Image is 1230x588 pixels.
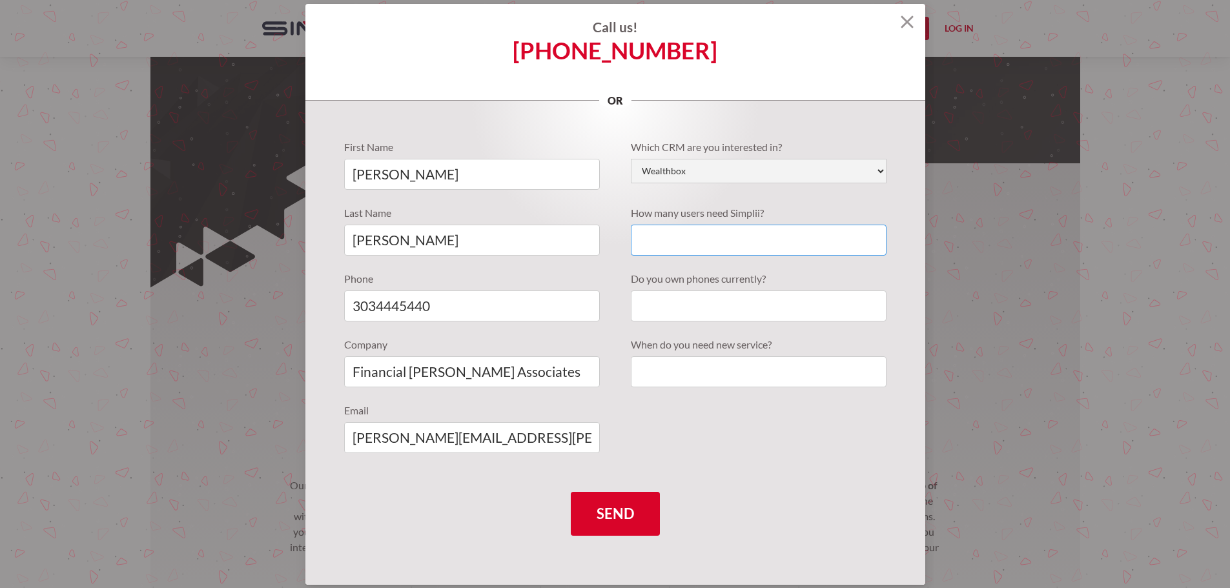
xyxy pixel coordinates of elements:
[344,139,887,536] form: Quote Requests
[571,492,660,536] input: Send
[344,337,600,352] label: Company
[631,139,887,155] label: Which CRM are you interested in?
[344,403,600,418] label: Email
[631,205,887,221] label: How many users need Simplii?
[631,337,887,352] label: When do you need new service?
[631,271,887,287] label: Do you own phones currently?
[305,19,925,35] h4: Call us!
[344,205,600,221] label: Last Name
[344,271,600,287] label: Phone
[513,43,717,58] a: [PHONE_NUMBER]
[344,139,600,155] label: First Name
[599,93,631,108] p: or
